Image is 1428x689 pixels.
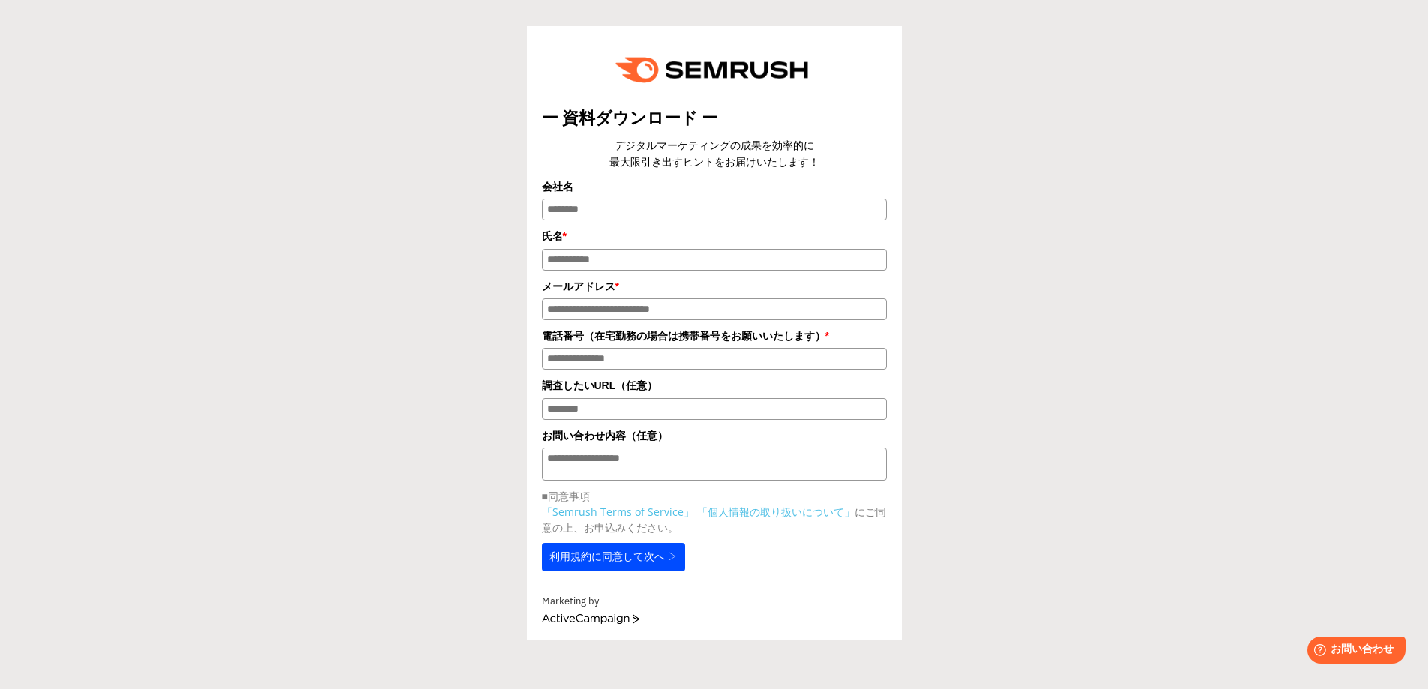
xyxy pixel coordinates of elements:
[542,278,887,295] label: メールアドレス
[542,504,887,535] p: にご同意の上、お申込みください。
[542,178,887,195] label: 会社名
[542,543,686,571] button: 利用規約に同意して次へ ▷
[542,137,887,171] center: デジタルマーケティングの成果を効率的に 最大限引き出すヒントをお届けいたします！
[542,505,694,519] a: 「Semrush Terms of Service」
[542,488,887,504] p: ■同意事項
[542,106,887,130] title: ー 資料ダウンロード ー
[542,328,887,344] label: 電話番号（在宅勤務の場合は携帯番号をお願いいたします）
[697,505,855,519] a: 「個人情報の取り扱いについて」
[542,228,887,244] label: 氏名
[542,377,887,394] label: 調査したいURL（任意）
[542,427,887,444] label: お問い合わせ内容（任意）
[1295,631,1412,673] iframe: Help widget launcher
[605,41,824,99] img: e6a379fe-ca9f-484e-8561-e79cf3a04b3f.png
[542,594,887,610] div: Marketing by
